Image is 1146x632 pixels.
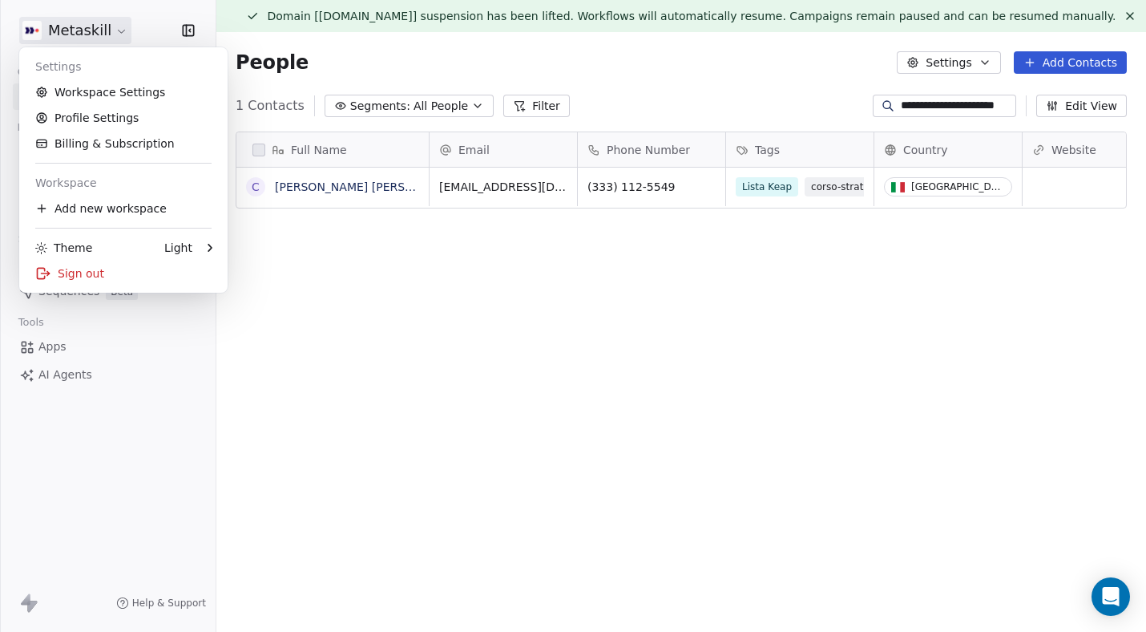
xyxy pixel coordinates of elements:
div: Light [164,240,192,256]
div: Workspace [26,170,221,196]
a: Billing & Subscription [26,131,221,156]
a: Profile Settings [26,105,221,131]
a: Workspace Settings [26,79,221,105]
div: Add new workspace [26,196,221,221]
div: Theme [35,240,92,256]
div: Sign out [26,261,221,286]
div: Settings [26,54,221,79]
